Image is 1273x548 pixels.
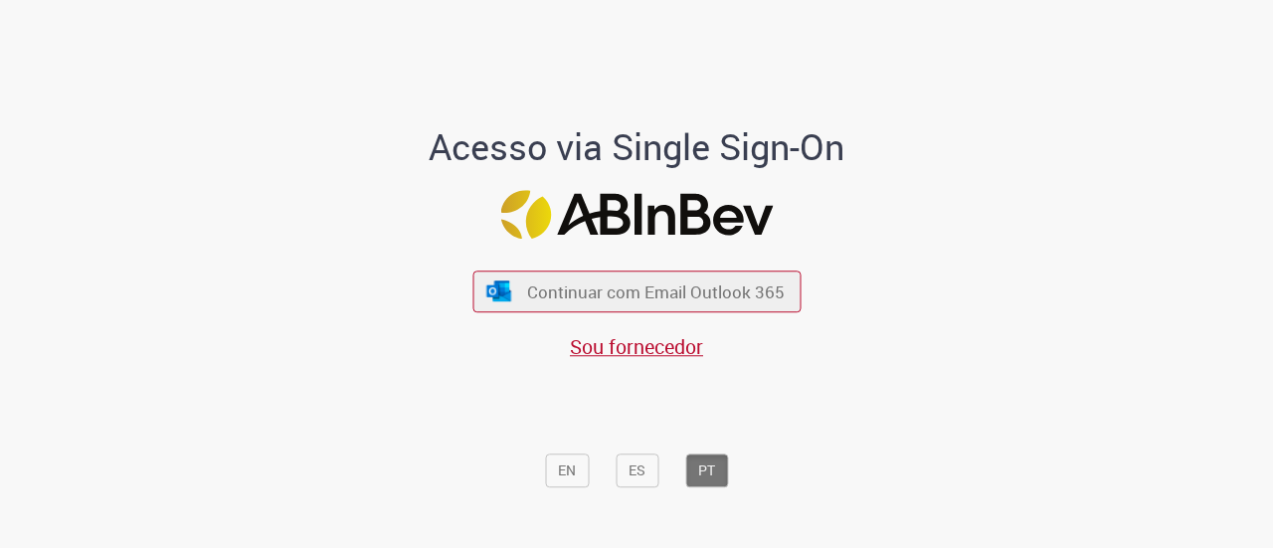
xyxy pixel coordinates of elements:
h1: Acesso via Single Sign-On [361,127,913,167]
img: Logo ABInBev [500,190,773,239]
button: EN [545,454,589,487]
button: ES [616,454,658,487]
button: ícone Azure/Microsoft 360 Continuar com Email Outlook 365 [472,272,801,312]
img: ícone Azure/Microsoft 360 [485,280,513,301]
a: Sou fornecedor [570,333,703,360]
button: PT [685,454,728,487]
span: Continuar com Email Outlook 365 [527,280,785,303]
